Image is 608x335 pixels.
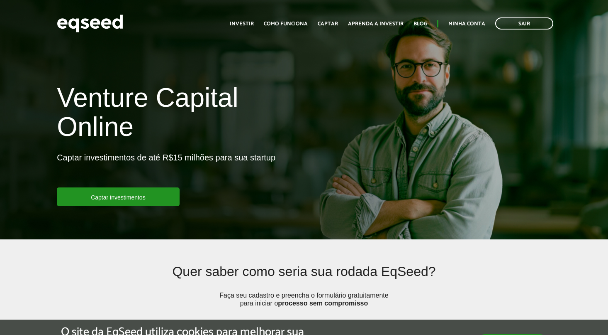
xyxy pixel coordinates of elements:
[57,83,298,146] h1: Venture Capital Online
[278,300,368,307] strong: processo sem compromisso
[57,187,180,206] a: Captar investimentos
[57,12,123,34] img: EqSeed
[318,21,338,27] a: Captar
[107,264,500,291] h2: Quer saber como seria sua rodada EqSeed?
[448,21,485,27] a: Minha conta
[217,291,391,320] p: Faça seu cadastro e preencha o formulário gratuitamente para iniciar o
[57,153,275,187] p: Captar investimentos de até R$15 milhões para sua startup
[264,21,308,27] a: Como funciona
[230,21,254,27] a: Investir
[348,21,404,27] a: Aprenda a investir
[495,17,553,30] a: Sair
[413,21,427,27] a: Blog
